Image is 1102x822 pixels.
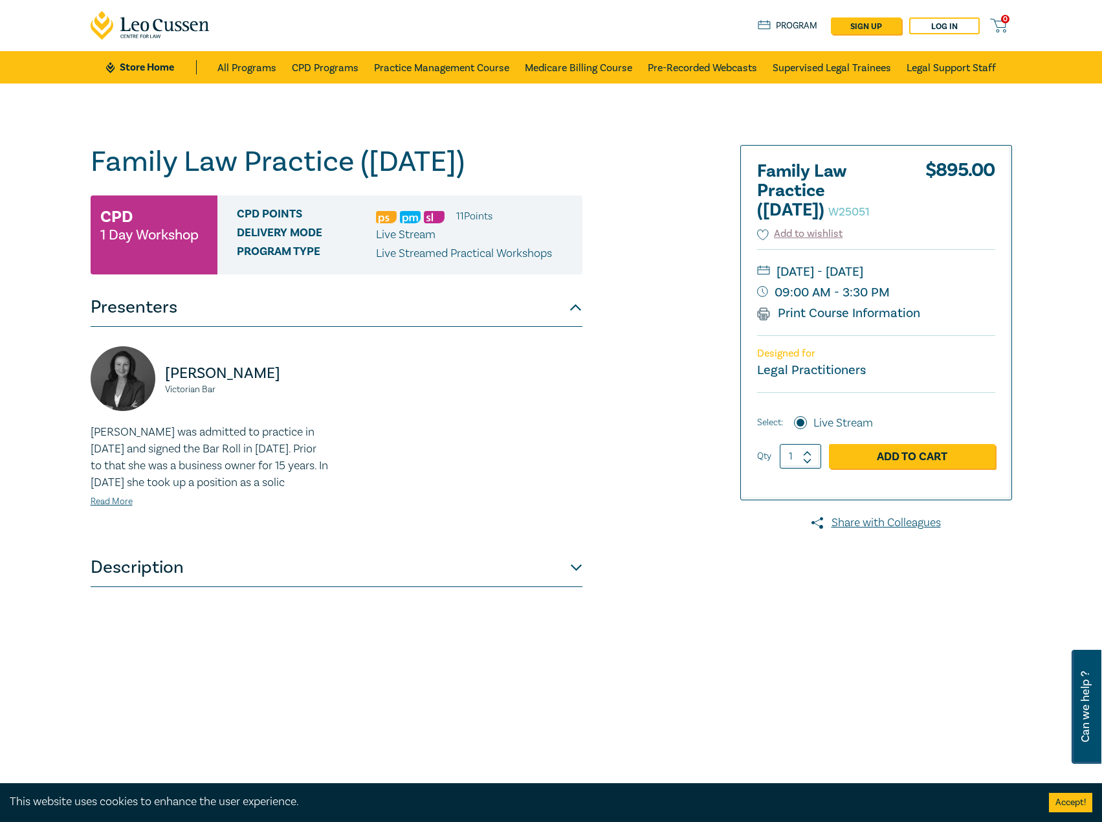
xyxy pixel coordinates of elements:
[91,496,133,507] a: Read More
[400,211,421,223] img: Practice Management & Business Skills
[217,51,276,83] a: All Programs
[237,227,376,243] span: Delivery Mode
[237,208,376,225] span: CPD Points
[100,228,199,241] small: 1 Day Workshop
[757,416,783,430] span: Select:
[292,51,358,83] a: CPD Programs
[831,17,901,34] a: sign up
[757,305,921,322] a: Print Course Information
[829,444,995,469] a: Add to Cart
[374,51,509,83] a: Practice Management Course
[100,205,133,228] h3: CPD
[376,245,552,262] p: Live Streamed Practical Workshops
[165,363,329,384] p: [PERSON_NAME]
[757,261,995,282] small: [DATE] - [DATE]
[757,227,843,241] button: Add to wishlist
[376,227,435,242] span: Live Stream
[757,162,899,220] h2: Family Law Practice ([DATE])
[757,282,995,303] small: 09:00 AM - 3:30 PM
[91,346,155,411] img: https://s3.ap-southeast-2.amazonaws.com/leo-cussen-store-production-content/Contacts/PANAYIOTA%20...
[1001,15,1009,23] span: 0
[165,385,329,394] small: Victorian Bar
[106,60,196,74] a: Store Home
[780,444,821,469] input: 1
[909,17,980,34] a: Log in
[456,208,492,225] li: 11 Point s
[757,348,995,360] p: Designed for
[525,51,632,83] a: Medicare Billing Course
[1049,793,1092,812] button: Accept cookies
[813,415,873,432] label: Live Stream
[91,288,582,327] button: Presenters
[757,362,866,379] small: Legal Practitioners
[758,19,818,33] a: Program
[740,515,1012,531] a: Share with Colleagues
[773,51,891,83] a: Supervised Legal Trainees
[1079,658,1092,756] span: Can we help ?
[757,449,771,463] label: Qty
[237,245,376,262] span: Program type
[925,162,995,227] div: $ 895.00
[91,145,582,179] h1: Family Law Practice ([DATE])
[91,548,582,587] button: Description
[376,211,397,223] img: Professional Skills
[907,51,996,83] a: Legal Support Staff
[91,424,329,491] p: [PERSON_NAME] was admitted to practice in [DATE] and signed the Bar Roll in [DATE]. Prior to that...
[828,205,870,219] small: W25051
[648,51,757,83] a: Pre-Recorded Webcasts
[424,211,445,223] img: Substantive Law
[10,794,1030,810] div: This website uses cookies to enhance the user experience.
